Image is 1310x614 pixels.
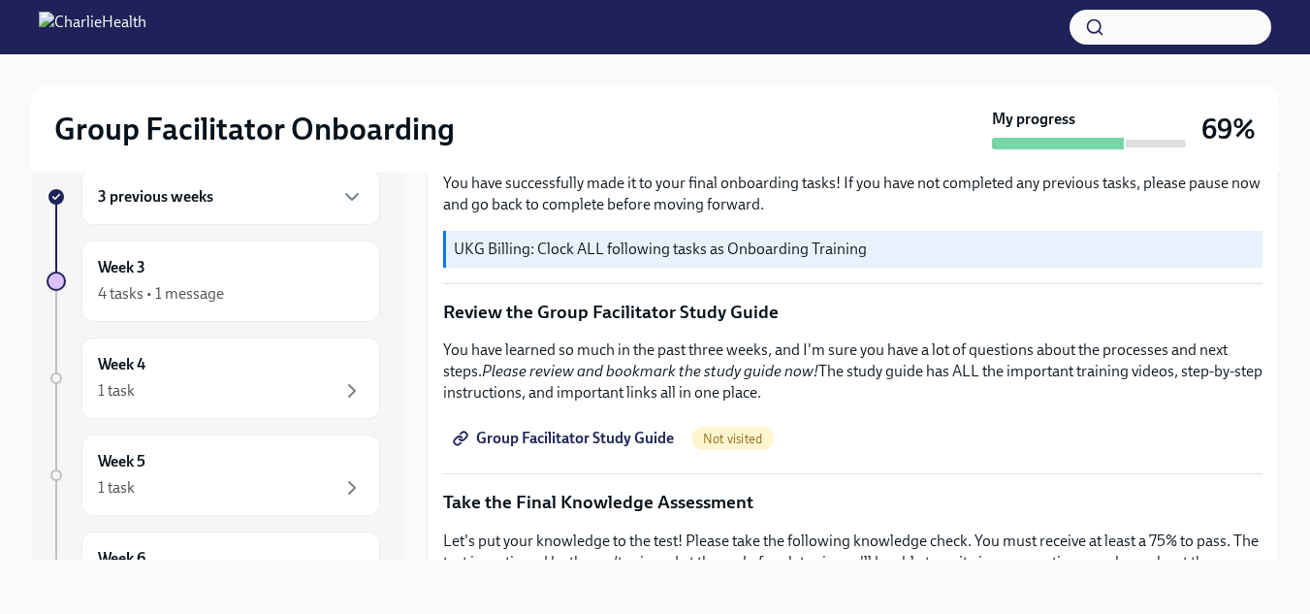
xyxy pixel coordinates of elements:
[98,257,145,278] h6: Week 3
[457,429,674,448] span: Group Facilitator Study Guide
[47,532,380,613] a: Week 6
[98,354,145,375] h6: Week 4
[47,338,380,419] a: Week 41 task
[443,531,1262,595] p: Let's put your knowledge to the test! Please take the following knowledge check. You must receive...
[98,380,135,402] div: 1 task
[691,432,774,446] span: Not visited
[47,241,380,322] a: Week 34 tasks • 1 message
[98,283,224,305] div: 4 tasks • 1 message
[47,435,380,516] a: Week 51 task
[443,490,1262,515] p: Take the Final Knowledge Assessment
[443,173,1262,215] p: You have successfully made it to your final onboarding tasks! If you have not completed any previ...
[443,339,1262,404] p: You have learned so much in the past three weeks, and I'm sure you have a lot of questions about ...
[992,109,1075,130] strong: My progress
[443,419,687,458] a: Group Facilitator Study Guide
[482,362,818,380] em: Please review and bookmark the study guide now!
[54,110,455,148] h2: Group Facilitator Onboarding
[98,186,213,208] h6: 3 previous weeks
[98,477,135,499] div: 1 task
[39,12,146,43] img: CharlieHealth
[81,169,380,225] div: 3 previous weeks
[454,239,1255,260] p: UKG Billing: Clock ALL following tasks as Onboarding Training
[98,451,145,472] h6: Week 5
[1201,112,1256,146] h3: 69%
[98,548,145,569] h6: Week 6
[443,300,1262,325] p: Review the Group Facilitator Study Guide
